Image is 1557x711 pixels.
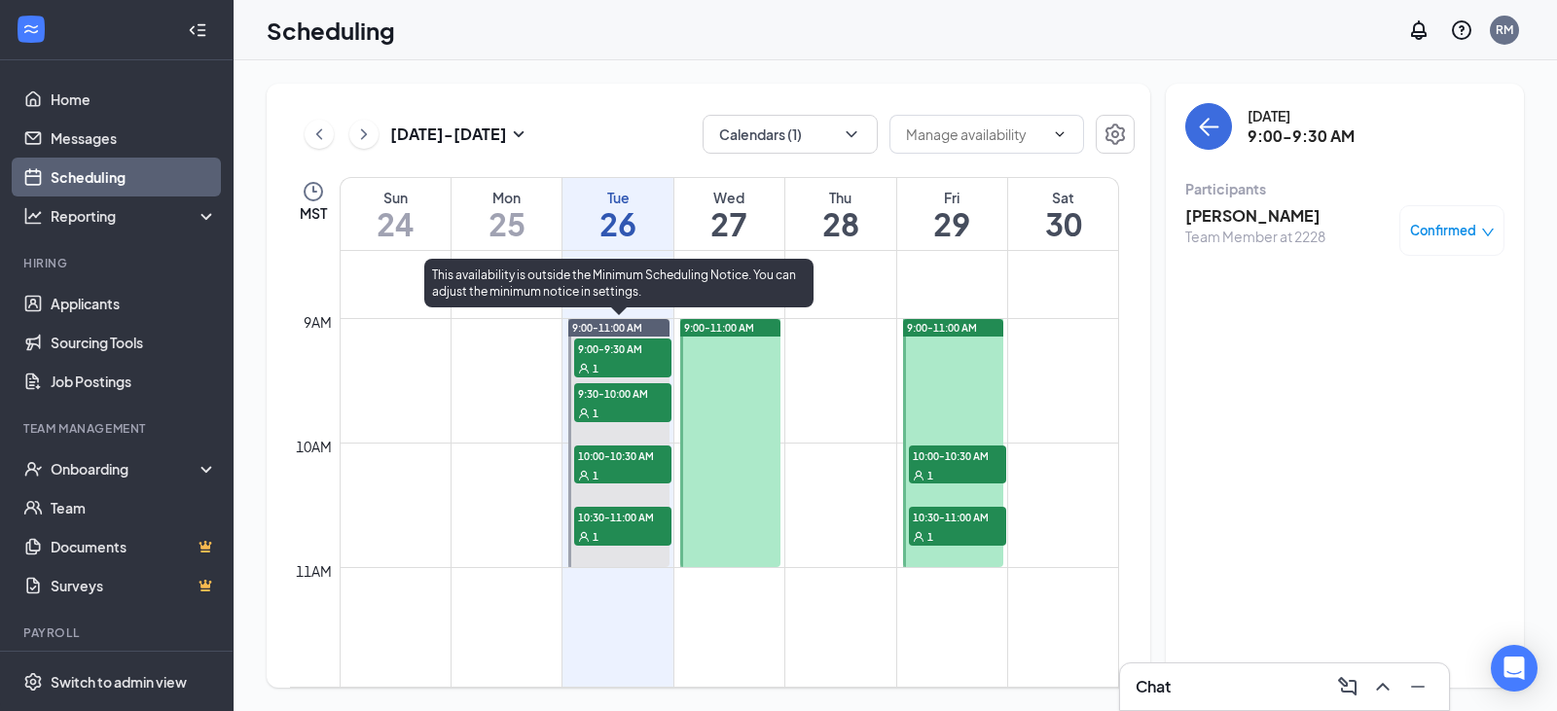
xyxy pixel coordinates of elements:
[674,178,784,250] a: August 27, 2025
[1491,645,1538,692] div: Open Intercom Messenger
[23,672,43,692] svg: Settings
[452,178,561,250] a: August 25, 2025
[51,362,217,401] a: Job Postings
[927,469,933,482] span: 1
[842,124,861,144] svg: ChevronDown
[300,203,327,223] span: MST
[1367,671,1398,702] button: ChevronUp
[390,124,507,145] h3: [DATE] - [DATE]
[51,672,187,692] div: Switch to admin view
[897,188,1007,207] div: Fri
[1185,227,1325,246] div: Team Member at 2228
[703,115,878,154] button: Calendars (1)ChevronDown
[341,178,451,250] a: August 24, 2025
[292,436,336,457] div: 10am
[674,188,784,207] div: Wed
[1406,675,1430,698] svg: Minimize
[452,207,561,240] h1: 25
[1136,676,1171,697] h3: Chat
[452,188,561,207] div: Mon
[51,119,217,158] a: Messages
[51,459,200,479] div: Onboarding
[309,123,329,146] svg: ChevronLeft
[1008,207,1118,240] h1: 30
[1248,125,1355,147] h3: 9:00-9:30 AM
[23,459,43,479] svg: UserCheck
[1096,115,1135,154] button: Settings
[578,470,590,481] svg: User
[51,566,217,605] a: SurveysCrown
[21,19,41,39] svg: WorkstreamLogo
[23,255,213,271] div: Hiring
[909,445,1006,465] span: 10:00-10:30 AM
[578,363,590,374] svg: User
[1450,18,1473,42] svg: QuestionInfo
[562,188,672,207] div: Tue
[1407,18,1430,42] svg: Notifications
[578,408,590,419] svg: User
[302,180,325,203] svg: Clock
[354,123,374,146] svg: ChevronRight
[574,507,671,526] span: 10:30-11:00 AM
[1052,126,1068,142] svg: ChevronDown
[507,123,530,146] svg: SmallChevronDown
[300,311,336,333] div: 9am
[305,120,334,149] button: ChevronLeft
[785,188,895,207] div: Thu
[593,530,598,544] span: 1
[188,20,207,40] svg: Collapse
[785,207,895,240] h1: 28
[593,469,598,482] span: 1
[913,470,924,481] svg: User
[1496,21,1513,38] div: RM
[574,445,671,465] span: 10:00-10:30 AM
[572,321,642,335] span: 9:00-11:00 AM
[907,321,977,335] span: 9:00-11:00 AM
[927,530,933,544] span: 1
[424,259,814,307] div: This availability is outside the Minimum Scheduling Notice. You can adjust the minimum notice in ...
[1336,675,1359,698] svg: ComposeMessage
[292,685,336,706] div: 12pm
[593,407,598,420] span: 1
[1104,123,1127,146] svg: Settings
[1185,103,1232,150] button: back-button
[906,124,1044,145] input: Manage availability
[1371,675,1394,698] svg: ChevronUp
[897,207,1007,240] h1: 29
[267,14,395,47] h1: Scheduling
[1008,188,1118,207] div: Sat
[349,120,379,149] button: ChevronRight
[1410,221,1476,240] span: Confirmed
[51,158,217,196] a: Scheduling
[913,531,924,543] svg: User
[1008,178,1118,250] a: August 30, 2025
[674,207,784,240] h1: 27
[1185,205,1325,227] h3: [PERSON_NAME]
[909,507,1006,526] span: 10:30-11:00 AM
[578,531,590,543] svg: User
[51,488,217,527] a: Team
[23,420,213,437] div: Team Management
[1197,115,1220,138] svg: ArrowLeft
[23,624,213,641] div: Payroll
[341,207,451,240] h1: 24
[51,527,217,566] a: DocumentsCrown
[1332,671,1363,702] button: ComposeMessage
[51,284,217,323] a: Applicants
[785,178,895,250] a: August 28, 2025
[51,206,218,226] div: Reporting
[574,383,671,403] span: 9:30-10:00 AM
[1402,671,1433,702] button: Minimize
[897,178,1007,250] a: August 29, 2025
[562,178,672,250] a: August 26, 2025
[1481,226,1495,239] span: down
[341,188,451,207] div: Sun
[23,206,43,226] svg: Analysis
[1248,106,1355,125] div: [DATE]
[562,207,672,240] h1: 26
[684,321,754,335] span: 9:00-11:00 AM
[1185,179,1504,198] div: Participants
[51,323,217,362] a: Sourcing Tools
[593,362,598,375] span: 1
[574,338,671,358] span: 9:00-9:30 AM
